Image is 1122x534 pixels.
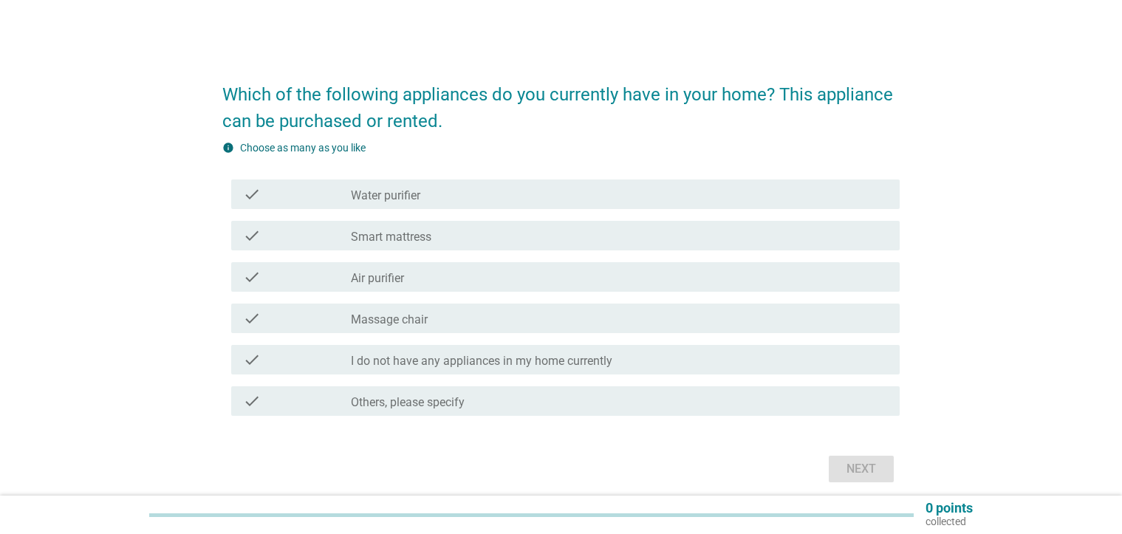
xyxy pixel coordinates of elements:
label: Water purifier [351,188,420,203]
label: Massage chair [351,312,428,327]
label: Choose as many as you like [240,142,366,154]
i: check [243,185,261,203]
i: check [243,268,261,286]
i: check [243,227,261,244]
p: collected [926,515,973,528]
i: check [243,351,261,369]
i: check [243,392,261,410]
label: I do not have any appliances in my home currently [351,354,612,369]
label: Smart mattress [351,230,431,244]
p: 0 points [926,502,973,515]
i: info [222,142,234,154]
h2: Which of the following appliances do you currently have in your home? This appliance can be purch... [222,66,900,134]
i: check [243,309,261,327]
label: Air purifier [351,271,404,286]
label: Others, please specify [351,395,465,410]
